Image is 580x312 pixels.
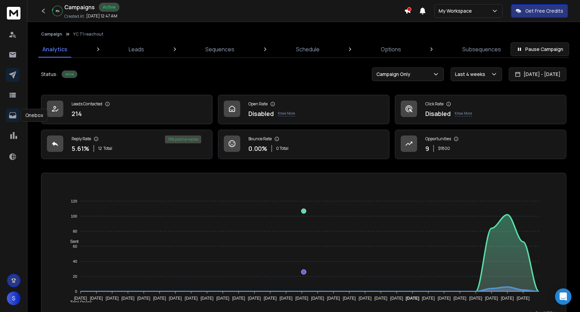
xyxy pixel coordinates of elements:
[376,71,413,78] p: Campaign Only
[72,136,91,142] p: Reply Rate
[201,41,239,57] a: Sequences
[7,291,21,305] button: S
[295,296,308,301] tspan: [DATE]
[455,71,488,78] p: Last 4 weeks
[205,45,234,53] p: Sequences
[509,67,566,81] button: [DATE] - [DATE]
[42,45,67,53] p: Analytics
[248,109,274,118] p: Disabled
[129,45,144,53] p: Leads
[453,296,466,301] tspan: [DATE]
[216,296,229,301] tspan: [DATE]
[390,296,403,301] tspan: [DATE]
[425,144,429,153] p: 9
[458,41,505,57] a: Subsequences
[248,296,261,301] tspan: [DATE]
[137,296,150,301] tspan: [DATE]
[264,296,277,301] tspan: [DATE]
[501,296,514,301] tspan: [DATE]
[248,136,272,142] p: Bounce Rate
[62,70,77,78] div: Active
[280,296,293,301] tspan: [DATE]
[98,146,102,151] span: 12
[65,239,79,244] span: Sent
[185,296,198,301] tspan: [DATE]
[73,259,77,263] tspan: 40
[327,296,340,301] tspan: [DATE]
[64,14,85,19] p: Created At:
[462,45,501,53] p: Subsequences
[56,9,60,13] p: 8 %
[41,130,212,159] a: Reply Rate5.61%12Total75% positive replies
[438,146,450,151] p: $ 1800
[71,214,77,218] tspan: 100
[485,296,498,301] tspan: [DATE]
[41,71,57,78] p: Status:
[71,199,77,203] tspan: 120
[555,288,571,305] div: Open Intercom Messenger
[103,146,112,151] span: Total
[455,111,472,116] p: Know More
[73,244,77,248] tspan: 60
[169,296,182,301] tspan: [DATE]
[381,45,401,53] p: Options
[165,135,201,143] div: 75 % positive replies
[41,95,212,124] a: Leads Contacted214
[377,41,405,57] a: Options
[99,3,119,12] div: Active
[201,296,214,301] tspan: [DATE]
[511,42,569,56] button: Pause Campaign
[343,296,356,301] tspan: [DATE]
[41,31,62,37] button: Campaign
[406,296,420,301] tspan: [DATE]
[525,8,563,14] p: Get Free Credits
[517,296,530,301] tspan: [DATE]
[21,109,48,122] div: Onebox
[72,109,82,118] p: 214
[73,229,77,233] tspan: 80
[469,296,482,301] tspan: [DATE]
[64,3,95,11] h1: Campaigns
[121,296,134,301] tspan: [DATE]
[74,296,87,301] tspan: [DATE]
[248,101,268,107] p: Open Rate
[65,300,92,305] span: Total Opens
[86,13,117,19] p: [DATE] 12:47 AM
[90,296,103,301] tspan: [DATE]
[38,41,72,57] a: Analytics
[425,101,443,107] p: Click Rate
[425,109,451,118] p: Disabled
[425,136,451,142] p: Opportunities
[218,130,389,159] a: Bounce Rate0.00%0 Total
[395,130,566,159] a: Opportunities9$1800
[72,101,102,107] p: Leads Contacted
[292,41,324,57] a: Schedule
[311,296,324,301] tspan: [DATE]
[218,95,389,124] a: Open RateDisabledKnow More
[395,95,566,124] a: Click RateDisabledKnow More
[439,8,475,14] p: My Workspace
[422,296,435,301] tspan: [DATE]
[125,41,148,57] a: Leads
[276,146,288,151] p: 0 Total
[511,4,568,18] button: Get Free Credits
[248,144,267,153] p: 0.00 %
[75,289,77,294] tspan: 0
[72,144,89,153] p: 5.61 %
[153,296,166,301] tspan: [DATE]
[438,296,451,301] tspan: [DATE]
[278,111,295,116] p: Know More
[296,45,320,53] p: Schedule
[359,296,372,301] tspan: [DATE]
[232,296,245,301] tspan: [DATE]
[106,296,119,301] tspan: [DATE]
[73,31,103,37] p: YC T1 reachout
[374,296,387,301] tspan: [DATE]
[73,274,77,278] tspan: 20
